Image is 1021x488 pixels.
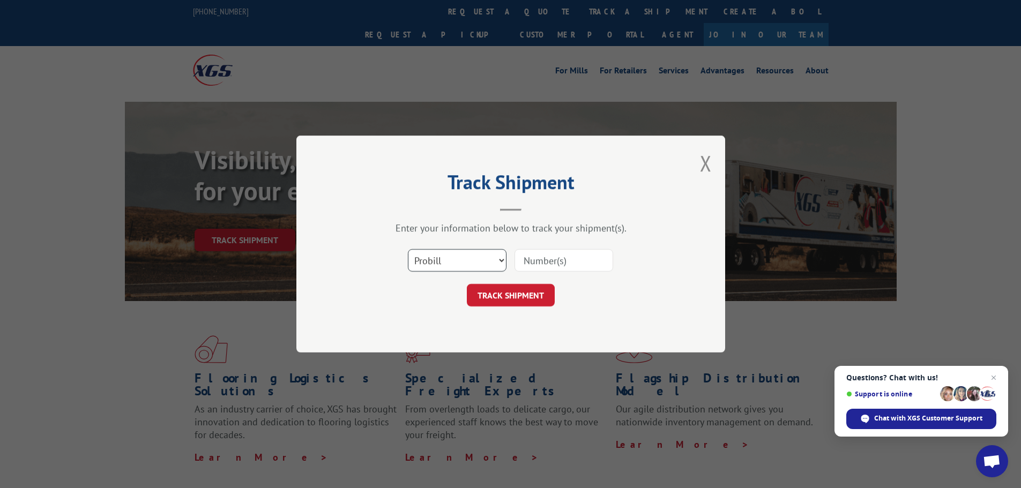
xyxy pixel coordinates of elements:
[467,284,555,306] button: TRACK SHIPMENT
[350,175,672,195] h2: Track Shipment
[350,222,672,234] div: Enter your information below to track your shipment(s).
[987,371,1000,384] span: Close chat
[515,249,613,272] input: Number(s)
[874,414,982,423] span: Chat with XGS Customer Support
[846,390,936,398] span: Support is online
[846,409,996,429] div: Chat with XGS Customer Support
[700,149,712,177] button: Close modal
[846,373,996,382] span: Questions? Chat with us!
[976,445,1008,477] div: Open chat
